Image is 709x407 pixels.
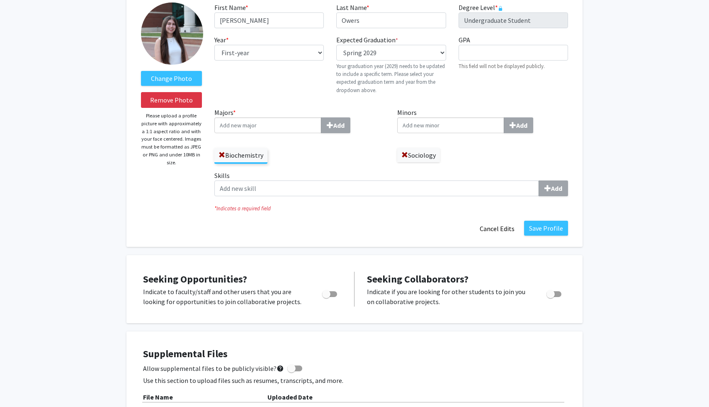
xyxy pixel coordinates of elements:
label: Expected Graduation [336,35,398,45]
b: Add [333,121,345,129]
h4: Supplemental Files [143,348,566,360]
label: Skills [214,171,568,196]
span: Allow supplemental files to be publicly visible? [143,363,284,373]
span: Seeking Opportunities? [143,273,247,285]
input: MinorsAdd [397,117,504,133]
label: GPA [459,35,470,45]
button: Minors [504,117,533,133]
p: Use this section to upload files such as resumes, transcripts, and more. [143,375,566,385]
button: Majors* [321,117,350,133]
label: Biochemistry [214,148,267,162]
p: Please upload a profile picture with approximately a 1:1 aspect ratio and with your face centered... [141,112,202,166]
span: Seeking Collaborators? [367,273,469,285]
img: Profile Picture [141,2,203,65]
iframe: Chat [6,370,35,401]
button: Cancel Edits [474,221,520,236]
label: Majors [214,107,385,133]
div: Toggle [319,287,342,299]
label: Minors [397,107,568,133]
label: First Name [214,2,248,12]
button: Skills [539,180,568,196]
b: Uploaded Date [267,393,313,401]
label: Last Name [336,2,369,12]
svg: This information is provided and automatically updated by Baylor University and is not editable o... [498,6,503,11]
label: Degree Level [459,2,503,12]
small: This field will not be displayed publicly. [459,63,545,69]
p: Indicate if you are looking for other students to join you on collaborative projects. [367,287,531,307]
b: Add [516,121,527,129]
input: Majors*Add [214,117,321,133]
label: Sociology [397,148,440,162]
label: ChangeProfile Picture [141,71,202,86]
i: Indicates a required field [214,205,568,212]
mat-icon: help [277,363,284,373]
div: Toggle [543,287,566,299]
label: Year [214,35,229,45]
button: Remove Photo [141,92,202,108]
p: Your graduation year (2029) needs to be updated to include a specific term. Please select your ex... [336,62,446,94]
b: File Name [143,393,173,401]
input: SkillsAdd [214,180,539,196]
p: Indicate to faculty/staff and other users that you are looking for opportunities to join collabor... [143,287,306,307]
b: Add [551,184,562,193]
button: Save Profile [524,221,568,236]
